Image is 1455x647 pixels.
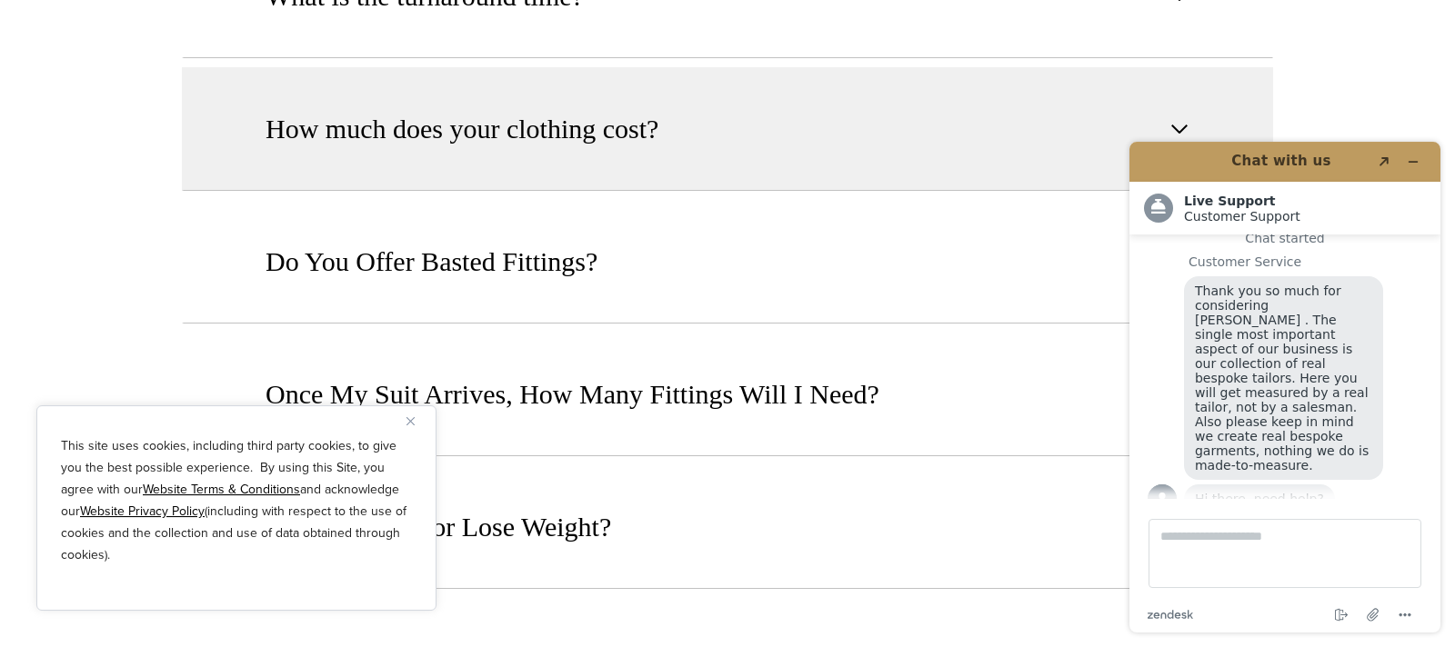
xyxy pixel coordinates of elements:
[182,333,1273,456] button: Once My Suit Arrives, How Many Fittings Will I Need?
[406,410,428,432] button: Close
[182,67,1273,191] button: How much does your clothing cost?
[143,480,300,499] a: Website Terms & Conditions
[182,465,1273,589] button: What If I Gain or Lose Weight?
[80,502,205,521] a: Website Privacy Policy
[406,417,415,425] img: Close
[266,374,879,414] span: Once My Suit Arrives, How Many Fittings Will I Need?
[266,109,658,149] span: How much does your clothing cost?
[182,200,1273,323] button: Do You Offer Basted Fittings?
[1115,127,1455,647] iframe: Find more information here
[266,242,597,282] span: Do You Offer Basted Fittings?
[40,13,77,29] span: Chat
[61,435,412,566] p: This site uses cookies, including third party cookies, to give you the best possible experience. ...
[266,507,611,547] span: What If I Gain or Lose Weight?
